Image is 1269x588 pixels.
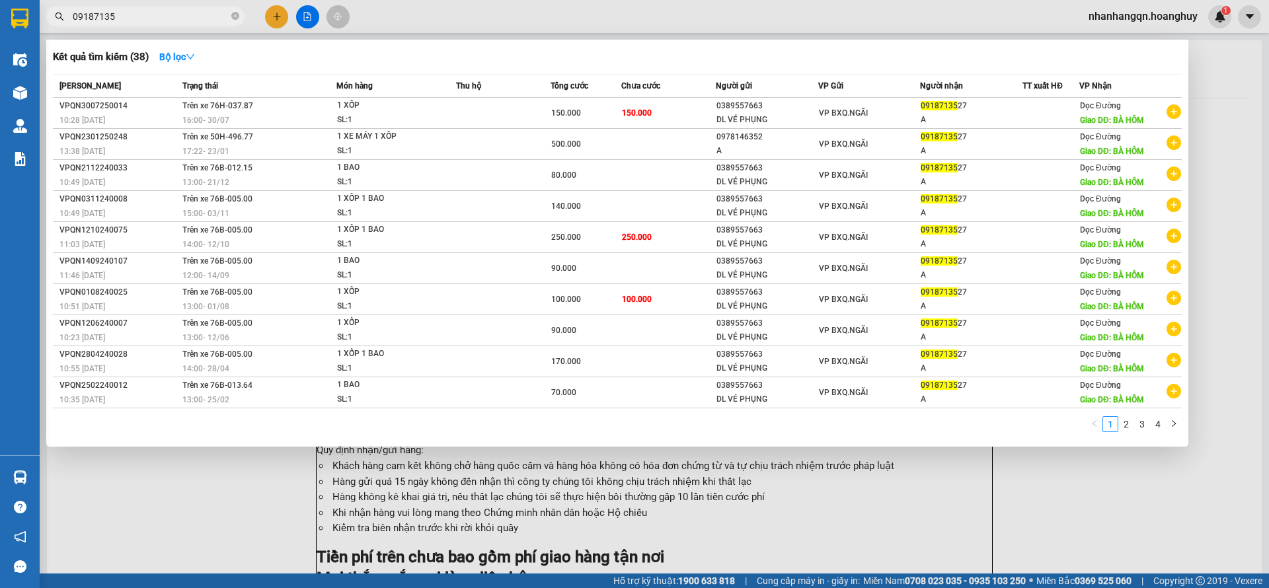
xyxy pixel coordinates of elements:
[1080,163,1121,172] span: Dọc Đường
[551,388,576,397] span: 70.000
[1167,104,1181,119] span: plus-circle
[921,237,1022,251] div: A
[182,381,252,390] span: Trên xe 76B-013.64
[551,326,576,335] span: 90.000
[1080,147,1144,156] span: Giao DĐ: BÀ HÔM
[716,268,818,282] div: DL VÉ PHỤNG
[1167,166,1181,181] span: plus-circle
[59,192,178,206] div: VPQN0311240008
[1080,178,1144,187] span: Giao DĐ: BÀ HÔM
[1080,225,1121,235] span: Dọc Đường
[337,113,436,128] div: SL: 1
[182,209,229,218] span: 15:00 - 03/11
[337,330,436,345] div: SL: 1
[819,202,868,211] span: VP BXQ.NGÃI
[551,108,581,118] span: 150.000
[13,470,27,484] img: warehouse-icon
[182,240,229,249] span: 14:00 - 12/10
[921,254,1022,268] div: 27
[1166,416,1182,432] li: Next Page
[337,175,436,190] div: SL: 1
[182,116,229,125] span: 16:00 - 30/07
[231,11,239,23] span: close-circle
[182,395,229,404] span: 13:00 - 25/02
[716,254,818,268] div: 0389557663
[182,302,229,311] span: 13:00 - 01/08
[921,330,1022,344] div: A
[337,268,436,283] div: SL: 1
[551,357,581,366] span: 170.000
[231,12,239,20] span: close-circle
[59,348,178,361] div: VPQN2804240028
[182,364,229,373] span: 14:00 - 28/04
[716,299,818,313] div: DL VÉ PHỤNG
[1080,381,1121,390] span: Dọc Đường
[182,287,252,297] span: Trên xe 76B-005.00
[1087,416,1102,432] li: Previous Page
[921,392,1022,406] div: A
[716,223,818,237] div: 0389557663
[921,206,1022,220] div: A
[59,254,178,268] div: VPQN1409240107
[73,9,229,24] input: Tìm tên, số ĐT hoặc mã đơn
[1135,417,1149,431] a: 3
[337,254,436,268] div: 1 BAO
[921,287,958,297] span: 09187135
[182,101,253,110] span: Trên xe 76H-037.87
[1170,420,1178,427] span: right
[182,256,252,266] span: Trên xe 76B-005.00
[921,381,958,390] span: 09187135
[716,161,818,175] div: 0389557663
[551,202,581,211] span: 140.000
[551,170,576,180] span: 80.000
[59,130,178,144] div: VPQN2301250248
[1167,135,1181,150] span: plus-circle
[819,388,868,397] span: VP BXQ.NGÃI
[337,129,436,144] div: 1 XE MÁY 1 XỐP
[1079,81,1112,91] span: VP Nhận
[59,223,178,237] div: VPQN1210240075
[59,147,105,156] span: 13:38 [DATE]
[716,144,818,158] div: A
[59,316,178,330] div: VPQN1206240007
[13,53,27,67] img: warehouse-icon
[920,81,963,91] span: Người nhận
[59,240,105,249] span: 11:03 [DATE]
[921,223,1022,237] div: 27
[819,233,868,242] span: VP BXQ.NGÃI
[1080,240,1144,249] span: Giao DĐ: BÀ HÔM
[337,161,436,175] div: 1 BAO
[716,285,818,299] div: 0389557663
[1134,416,1150,432] li: 3
[921,192,1022,206] div: 27
[186,52,195,61] span: down
[1080,395,1144,404] span: Giao DĐ: BÀ HÔM
[337,237,436,252] div: SL: 1
[921,144,1022,158] div: A
[1151,417,1165,431] a: 4
[1167,260,1181,274] span: plus-circle
[182,318,252,328] span: Trên xe 76B-005.00
[13,152,27,166] img: solution-icon
[716,113,818,127] div: DL VÉ PHỤNG
[1080,333,1144,342] span: Giao DĐ: BÀ HÔM
[149,46,206,67] button: Bộ lọcdown
[59,364,105,373] span: 10:55 [DATE]
[921,361,1022,375] div: A
[1150,416,1166,432] li: 4
[1080,271,1144,280] span: Giao DĐ: BÀ HÔM
[921,132,958,141] span: 09187135
[55,12,64,21] span: search
[337,361,436,376] div: SL: 1
[819,264,868,273] span: VP BXQ.NGÃI
[159,52,195,62] strong: Bộ lọc
[59,81,121,91] span: [PERSON_NAME]
[921,268,1022,282] div: A
[1022,81,1063,91] span: TT xuất HĐ
[11,9,28,28] img: logo-vxr
[59,333,105,342] span: 10:23 [DATE]
[337,98,436,113] div: 1 XỐP
[1080,132,1121,141] span: Dọc Đường
[921,349,958,359] span: 09187135
[59,379,178,392] div: VPQN2502240012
